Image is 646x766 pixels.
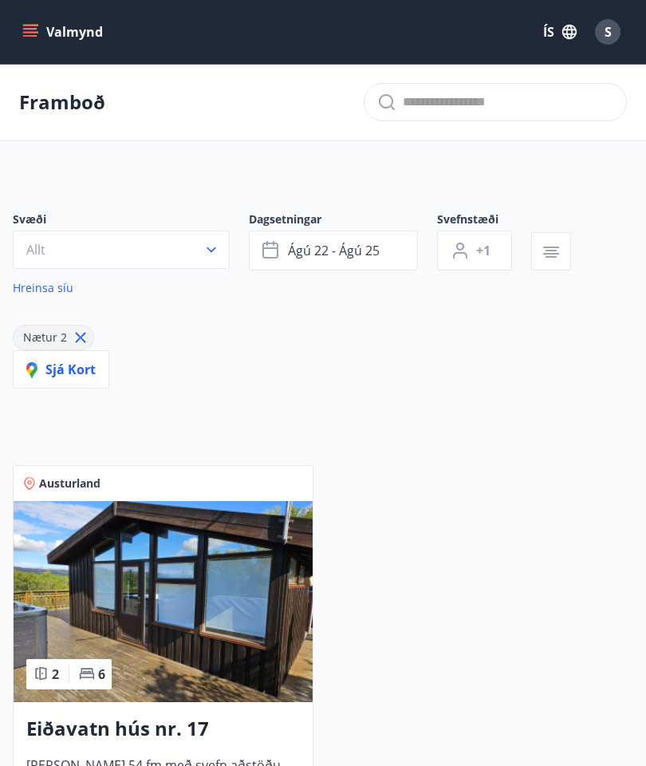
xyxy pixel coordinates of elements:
button: ÍS [534,18,585,46]
span: Dagsetningar [249,211,437,231]
button: S [589,13,627,51]
img: Paella dish [14,501,313,702]
button: menu [19,18,109,46]
button: Allt [13,231,230,269]
span: Allt [26,241,45,259]
a: Hreinsa síu [13,270,73,306]
p: Framboð [19,89,105,116]
span: Sjá kort [26,361,96,378]
span: ágú 22 - ágú 25 [288,242,380,259]
button: +1 [437,231,512,270]
span: Svefnstæði [437,211,531,231]
span: +1 [476,242,490,259]
span: 6 [98,665,105,683]
span: Austurland [39,476,100,492]
span: S [605,23,612,41]
span: Nætur 2 [23,330,67,345]
span: 2 [52,665,59,683]
h3: Eiðavatn hús nr. 17 [26,715,300,744]
button: ágú 22 - ágú 25 [249,231,418,270]
button: Sjá kort [13,350,109,389]
div: Nætur 2 [13,325,94,350]
span: Svæði [13,211,249,231]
